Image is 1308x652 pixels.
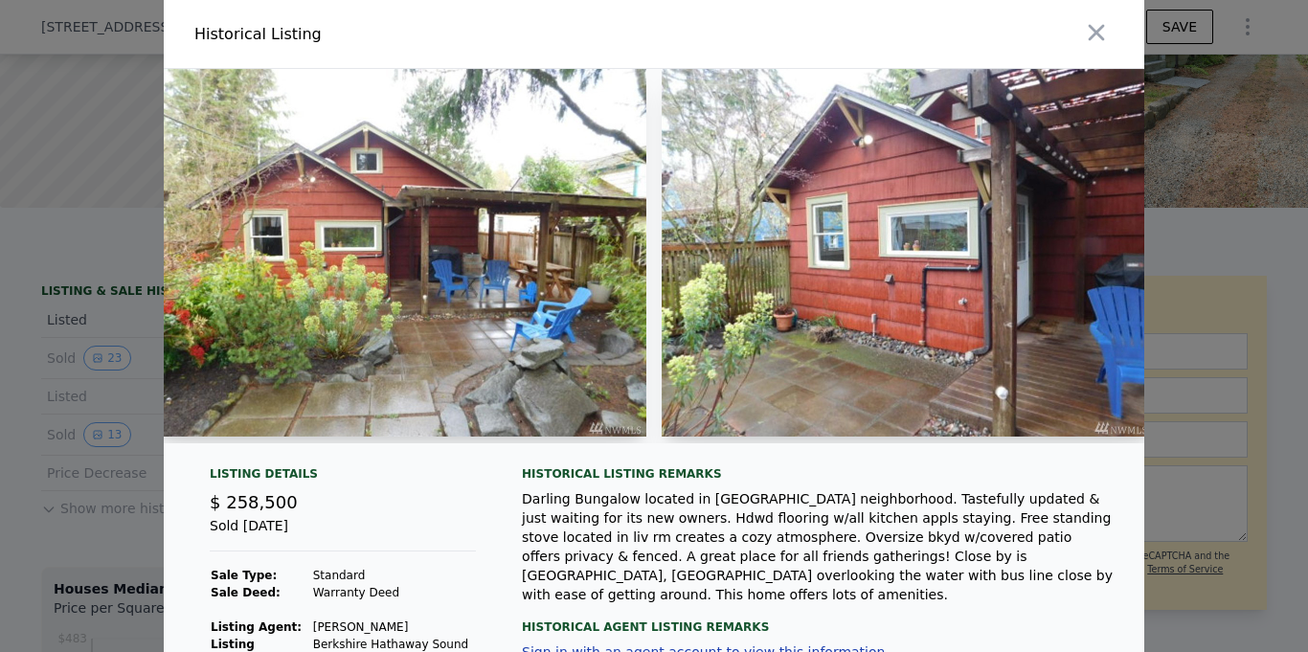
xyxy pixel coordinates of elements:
[312,618,476,636] td: [PERSON_NAME]
[312,584,476,601] td: Warranty Deed
[156,69,646,437] img: Property Img
[211,569,277,582] strong: Sale Type:
[210,466,476,489] div: Listing Details
[312,567,476,584] td: Standard
[211,586,281,599] strong: Sale Deed:
[662,69,1152,437] img: Property Img
[194,23,646,46] div: Historical Listing
[522,466,1114,482] div: Historical Listing remarks
[522,604,1114,635] div: Historical Agent Listing Remarks
[210,516,476,551] div: Sold [DATE]
[211,620,302,634] strong: Listing Agent:
[210,492,298,512] span: $ 258,500
[522,489,1114,604] div: Darling Bungalow located in [GEOGRAPHIC_DATA] neighborhood. Tastefully updated & just waiting for...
